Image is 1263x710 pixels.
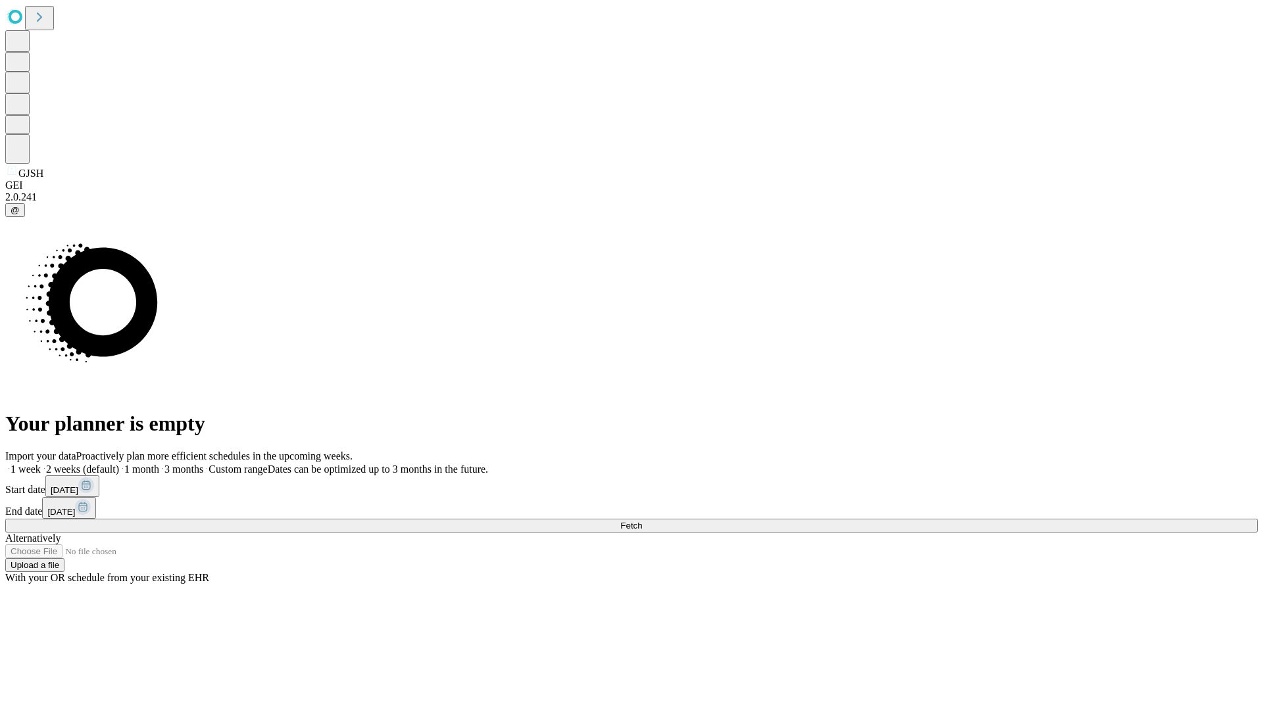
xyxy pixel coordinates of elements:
span: 3 months [164,463,203,475]
h1: Your planner is empty [5,412,1258,436]
div: Start date [5,475,1258,497]
button: [DATE] [45,475,99,497]
span: Custom range [209,463,267,475]
span: With your OR schedule from your existing EHR [5,572,209,583]
span: [DATE] [51,485,78,495]
div: 2.0.241 [5,191,1258,203]
span: 1 month [124,463,159,475]
span: Proactively plan more efficient schedules in the upcoming weeks. [76,450,353,461]
button: @ [5,203,25,217]
button: Fetch [5,519,1258,532]
button: [DATE] [42,497,96,519]
span: 2 weeks (default) [46,463,119,475]
span: Alternatively [5,532,61,544]
span: @ [11,205,20,215]
span: [DATE] [47,507,75,517]
span: 1 week [11,463,41,475]
span: Dates can be optimized up to 3 months in the future. [268,463,488,475]
span: Import your data [5,450,76,461]
span: GJSH [18,168,43,179]
div: End date [5,497,1258,519]
button: Upload a file [5,558,64,572]
div: GEI [5,179,1258,191]
span: Fetch [620,521,642,531]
